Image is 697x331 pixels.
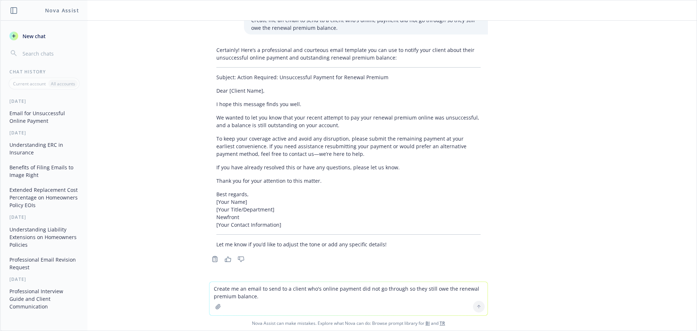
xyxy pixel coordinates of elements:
[7,139,82,158] button: Understanding ERC in Insurance
[216,114,481,129] p: We wanted to let you know that your recent attempt to pay your renewal premium online was unsucce...
[1,130,87,136] div: [DATE]
[7,161,82,181] button: Benefits of Filing Emails to Image Right
[216,164,481,171] p: If you have already resolved this or have any questions, please let us know.
[1,98,87,104] div: [DATE]
[216,73,481,81] p: Subject: Action Required: Unsuccessful Payment for Renewal Premium
[440,320,445,326] a: TR
[7,184,82,211] button: Extended Replacement Cost Percentage on Homeowners Policy EOIs
[3,316,694,331] span: Nova Assist can make mistakes. Explore what Nova can do: Browse prompt library for and
[216,135,481,158] p: To keep your coverage active and avoid any disruption, please submit the remaining payment at you...
[45,7,79,14] h1: Nova Assist
[216,241,481,248] p: Let me know if you’d like to adjust the tone or add any specific details!
[1,276,87,282] div: [DATE]
[216,100,481,108] p: I hope this message finds you well.
[7,29,82,43] button: New chat
[235,254,247,264] button: Thumbs down
[51,81,75,87] p: All accounts
[21,32,46,40] span: New chat
[251,16,481,32] p: Create me an email to send to a client who's online payment did not go through so they still owe ...
[13,81,46,87] p: Current account
[1,69,87,75] div: Chat History
[216,87,481,94] p: Dear [Client Name],
[7,223,82,251] button: Understanding Liability Extensions on Homeowners Policies
[212,256,218,262] svg: Copy to clipboard
[21,48,79,58] input: Search chats
[1,214,87,220] div: [DATE]
[216,46,481,61] p: Certainly! Here’s a professional and courteous email template you can use to notify your client a...
[7,254,82,273] button: Professional Email Revision Request
[216,177,481,185] p: Thank you for your attention to this matter.
[425,320,430,326] a: BI
[7,285,82,312] button: Professional Interview Guide and Client Communication
[7,107,82,127] button: Email for Unsuccessful Online Payment
[216,190,481,229] p: Best regards, [Your Name] [Your Title/Department] Newfront [Your Contact Information]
